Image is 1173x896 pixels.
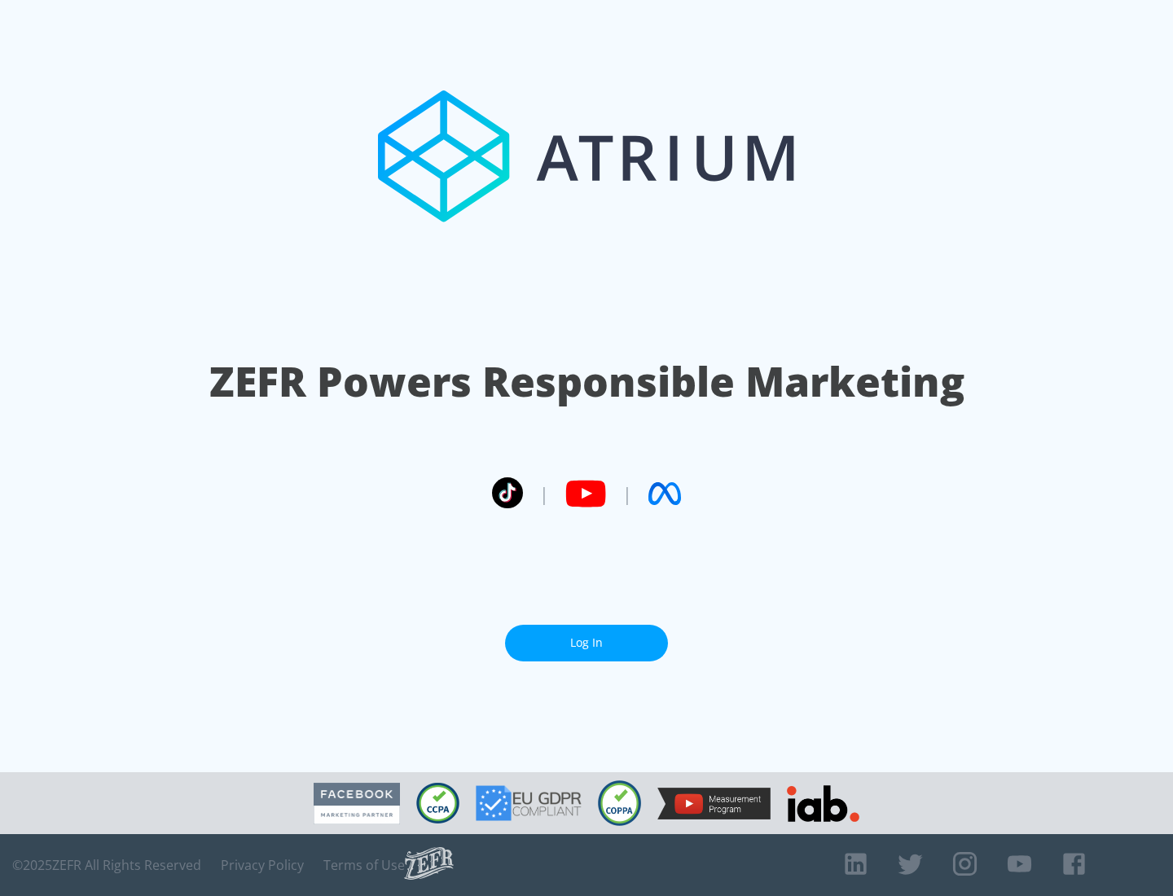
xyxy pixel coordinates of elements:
a: Log In [505,625,668,661]
span: | [539,481,549,506]
img: GDPR Compliant [476,785,582,821]
a: Terms of Use [323,857,405,873]
h1: ZEFR Powers Responsible Marketing [209,354,964,410]
span: | [622,481,632,506]
img: COPPA Compliant [598,780,641,826]
a: Privacy Policy [221,857,304,873]
img: Facebook Marketing Partner [314,783,400,824]
img: IAB [787,785,859,822]
span: © 2025 ZEFR All Rights Reserved [12,857,201,873]
img: CCPA Compliant [416,783,459,824]
img: YouTube Measurement Program [657,788,771,819]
